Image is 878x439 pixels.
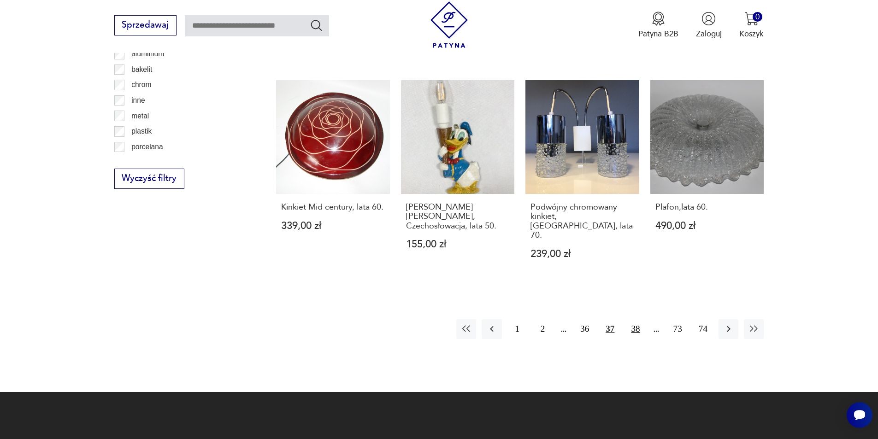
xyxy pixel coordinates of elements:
[638,29,678,39] p: Patyna B2B
[625,319,645,339] button: 38
[739,12,764,39] button: 0Koszyk
[693,319,713,339] button: 74
[530,203,634,240] h3: Podwójny chromowany kinkiet, [GEOGRAPHIC_DATA], lata 70.
[530,249,634,259] p: 239,00 zł
[651,12,666,26] img: Ikona medalu
[401,80,515,280] a: Kinkiet Kaczor Donald, Czechosłowacja, lata 50.[PERSON_NAME] [PERSON_NAME], Czechosłowacja, lata ...
[753,12,762,22] div: 0
[638,12,678,39] button: Patyna B2B
[696,29,722,39] p: Zaloguj
[696,12,722,39] button: Zaloguj
[507,319,527,339] button: 1
[114,169,184,189] button: Wyczyść filtry
[668,319,688,339] button: 73
[131,94,145,106] p: inne
[701,12,716,26] img: Ikonka użytkownika
[650,80,764,280] a: Plafon,lata 60.Plafon,lata 60.490,00 zł
[114,22,177,29] a: Sprzedawaj
[638,12,678,39] a: Ikona medaluPatyna B2B
[426,1,472,48] img: Patyna - sklep z meblami i dekoracjami vintage
[655,203,759,212] h3: Plafon,lata 60.
[131,156,154,168] p: porcelit
[310,18,323,32] button: Szukaj
[533,319,553,339] button: 2
[131,110,149,122] p: metal
[281,221,385,231] p: 339,00 zł
[406,240,510,249] p: 155,00 zł
[600,319,620,339] button: 37
[276,80,390,280] a: Kinkiet Mid century, lata 60.Kinkiet Mid century, lata 60.339,00 zł
[847,402,872,428] iframe: Smartsupp widget button
[525,80,639,280] a: Podwójny chromowany kinkiet, Niemcy, lata 70.Podwójny chromowany kinkiet, [GEOGRAPHIC_DATA], lata...
[744,12,759,26] img: Ikona koszyka
[131,48,164,60] p: aluminium
[739,29,764,39] p: Koszyk
[114,15,177,35] button: Sprzedawaj
[655,221,759,231] p: 490,00 zł
[406,203,510,231] h3: [PERSON_NAME] [PERSON_NAME], Czechosłowacja, lata 50.
[281,203,385,212] h3: Kinkiet Mid century, lata 60.
[131,125,152,137] p: plastik
[131,141,163,153] p: porcelana
[131,64,152,76] p: bakelit
[131,79,151,91] p: chrom
[575,319,595,339] button: 36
